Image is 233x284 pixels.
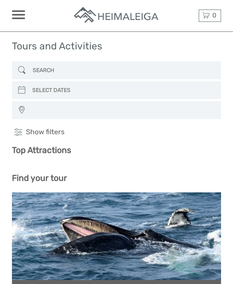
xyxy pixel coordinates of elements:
[29,64,211,77] input: SEARCH
[12,40,102,52] h1: Tours and Activities
[26,127,65,137] span: Show filters
[73,6,161,25] img: Apartments in Reykjavik
[29,84,210,97] input: SELECT DATES
[12,127,221,137] h4: Show filters
[12,173,67,183] b: Find your tour
[12,145,71,155] b: Top Attractions
[211,12,217,19] span: 0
